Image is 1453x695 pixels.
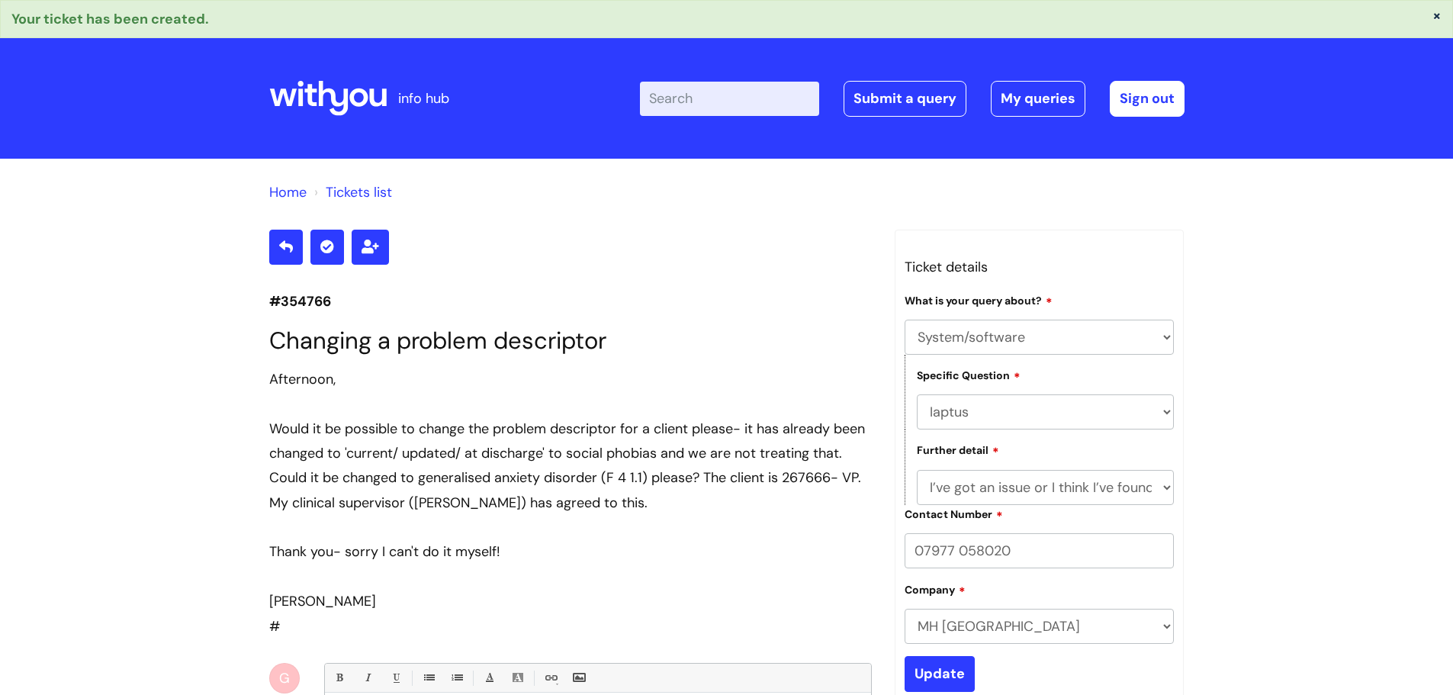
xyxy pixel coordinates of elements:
div: Afternoon, [269,367,872,391]
label: Further detail [917,442,999,457]
label: Contact Number [905,506,1003,521]
a: Insert Image... [569,668,588,687]
label: Company [905,581,966,597]
div: Would it be possible to change the problem descriptor for a client please- it has already been ch... [269,417,872,516]
a: Underline(Ctrl-U) [386,668,405,687]
div: [PERSON_NAME] [269,589,872,613]
input: Update [905,656,975,691]
div: | - [640,81,1185,116]
a: 1. Ordered List (Ctrl-Shift-8) [447,668,466,687]
a: Tickets list [326,183,392,201]
a: • Unordered List (Ctrl-Shift-7) [419,668,438,687]
div: G [269,663,300,693]
div: Thank you- sorry I can't do it myself! [269,539,872,564]
li: Solution home [269,180,307,204]
p: info hub [398,86,449,111]
a: Sign out [1110,81,1185,116]
a: Submit a query [844,81,966,116]
a: Back Color [508,668,527,687]
h3: Ticket details [905,255,1175,279]
label: Specific Question [917,367,1021,382]
label: What is your query about? [905,292,1053,307]
li: Tickets list [310,180,392,204]
div: # [269,367,872,639]
input: Search [640,82,819,115]
a: Font Color [480,668,499,687]
button: × [1432,8,1442,22]
a: Home [269,183,307,201]
h1: Changing a problem descriptor [269,327,872,355]
a: Bold (Ctrl-B) [329,668,349,687]
p: #354766 [269,289,872,314]
a: Italic (Ctrl-I) [358,668,377,687]
a: Link [541,668,560,687]
a: My queries [991,81,1085,116]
